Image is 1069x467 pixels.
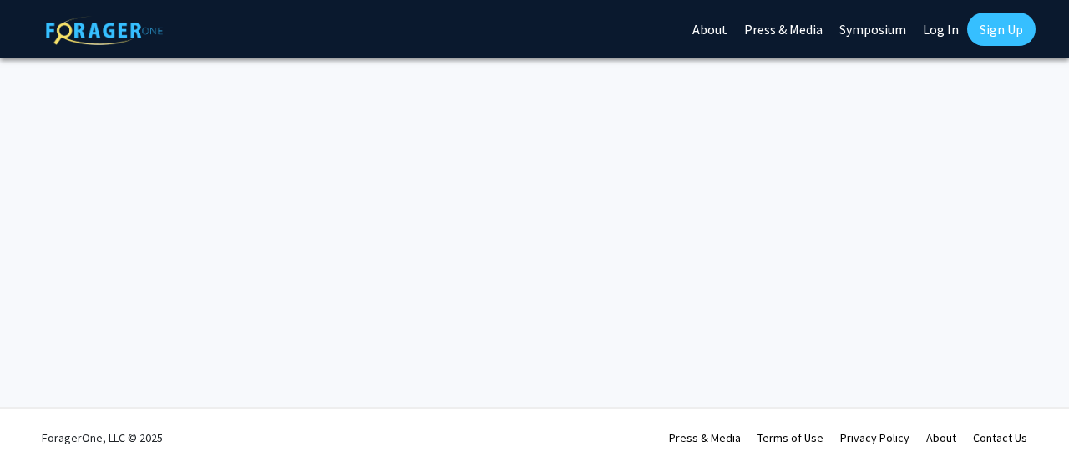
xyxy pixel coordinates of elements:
img: ForagerOne Logo [46,16,163,45]
a: Terms of Use [757,430,823,445]
a: About [926,430,956,445]
a: Contact Us [973,430,1027,445]
a: Press & Media [669,430,741,445]
a: Privacy Policy [840,430,909,445]
a: Sign Up [967,13,1036,46]
div: ForagerOne, LLC © 2025 [42,409,163,467]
